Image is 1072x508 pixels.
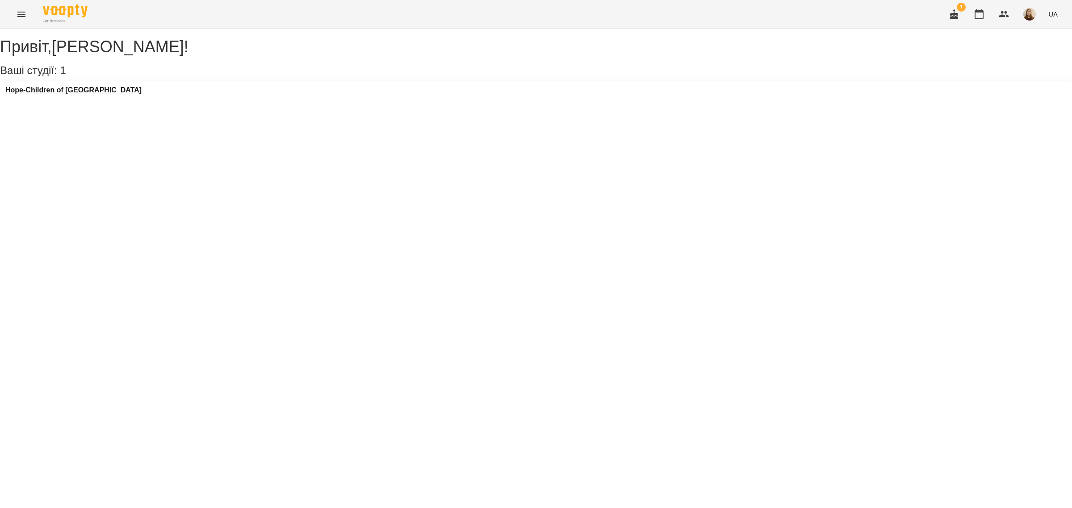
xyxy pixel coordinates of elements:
[5,86,142,94] a: Hope-Children of [GEOGRAPHIC_DATA]
[43,18,88,24] span: For Business
[1045,6,1061,22] button: UA
[1048,9,1058,19] span: UA
[11,4,32,25] button: Menu
[1023,8,1036,21] img: 31d75883915eed6aae08499d2e641b33.jpg
[60,64,66,76] span: 1
[957,3,966,12] span: 1
[43,4,88,17] img: Voopty Logo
